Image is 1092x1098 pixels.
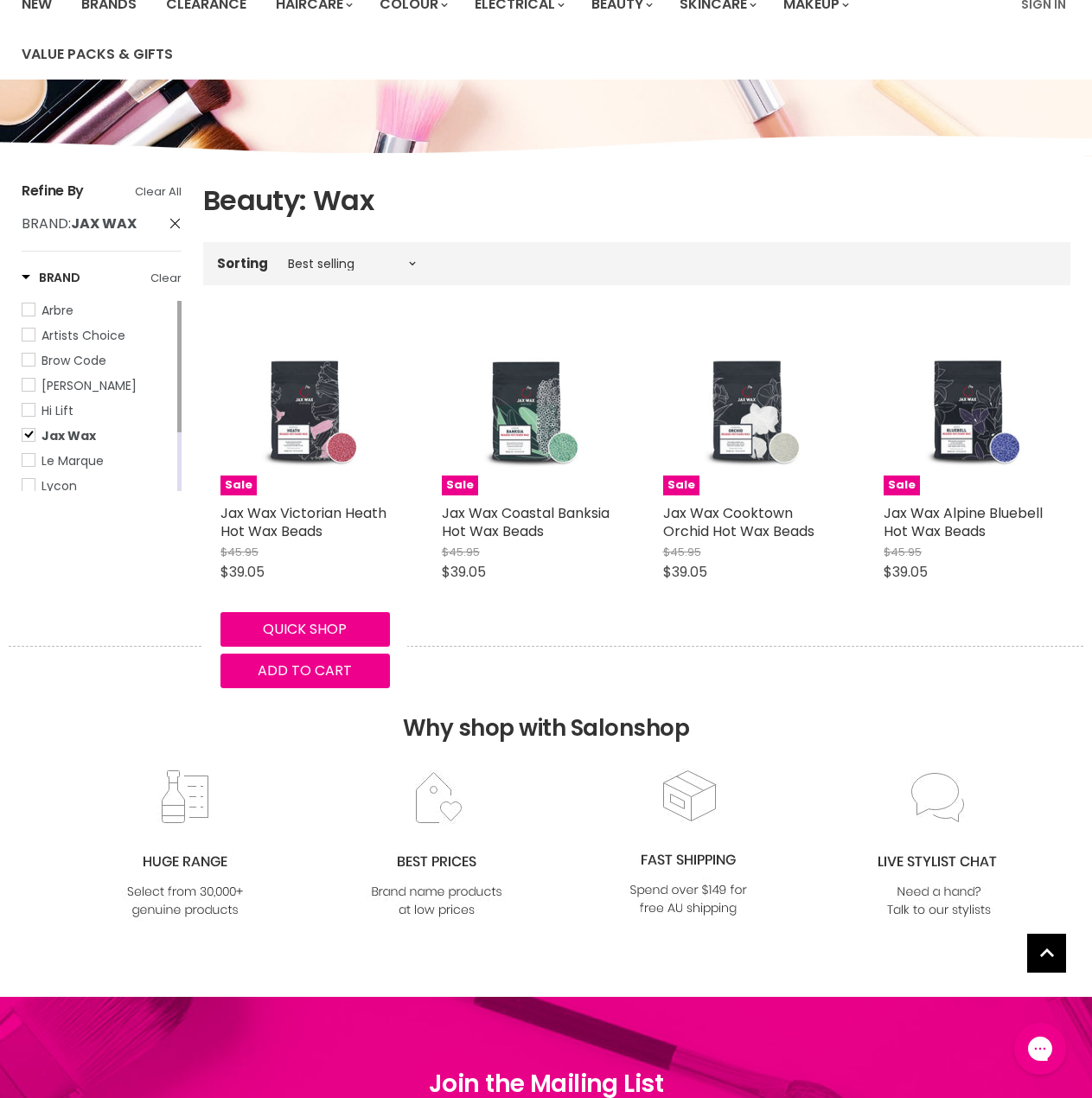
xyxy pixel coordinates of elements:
[1006,1017,1075,1081] iframe: Gorgias live chat messenger
[220,562,265,582] span: $39.05
[663,562,707,582] span: $39.05
[115,769,255,921] img: range2_8cf790d4-220e-469f-917d-a18fed3854b6.jpg
[1027,934,1066,979] span: Back to top
[884,562,928,582] span: $39.05
[9,646,1083,768] h2: Why shop with Salonshop
[1027,934,1066,973] a: Back to top
[9,36,186,73] a: Value Packs & Gifts
[258,661,352,680] span: Add to cart
[367,769,507,921] img: prices.jpg
[220,544,259,560] span: $45.95
[663,544,701,560] span: $45.95
[869,769,1009,921] img: chat_c0a1c8f7-3133-4fc6-855f-7264552747f6.jpg
[220,654,390,688] button: Add to cart
[618,768,758,919] img: fast.jpg
[884,544,922,560] span: $45.95
[442,562,486,582] span: $39.05
[220,612,390,647] button: Quick shop
[442,544,480,560] span: $45.95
